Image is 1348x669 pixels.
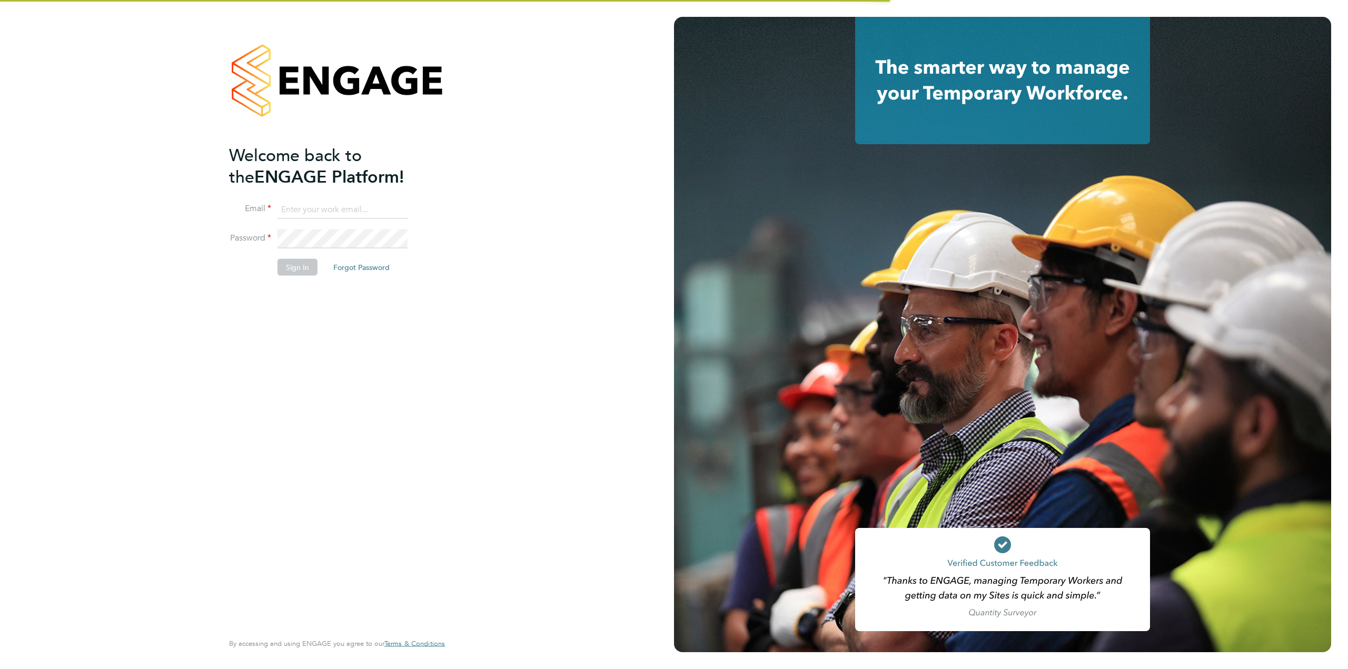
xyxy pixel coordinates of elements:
[229,639,445,648] span: By accessing and using ENGAGE you agree to our
[384,640,445,648] a: Terms & Conditions
[229,144,434,187] h2: ENGAGE Platform!
[229,145,362,187] span: Welcome back to the
[229,203,271,214] label: Email
[277,200,408,219] input: Enter your work email...
[325,259,398,276] button: Forgot Password
[277,259,318,276] button: Sign In
[384,639,445,648] span: Terms & Conditions
[229,233,271,244] label: Password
